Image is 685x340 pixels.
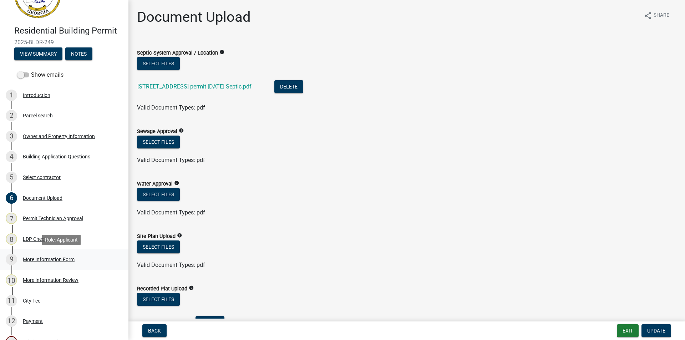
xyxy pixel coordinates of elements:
[274,84,303,91] wm-modal-confirm: Delete Document
[177,233,182,238] i: info
[23,154,90,159] div: Building Application Questions
[142,324,167,337] button: Back
[137,240,180,253] button: Select files
[137,51,218,56] label: Septic System Approval / Location
[137,157,205,163] span: Valid Document Types: pdf
[6,90,17,101] div: 1
[6,192,17,204] div: 6
[6,131,17,142] div: 3
[137,262,205,268] span: Valid Document Types: pdf
[179,128,184,133] i: info
[137,83,252,90] a: [STREET_ADDRESS] permit [DATE] Septic.pdf
[23,216,83,221] div: Permit Technician Approval
[644,11,652,20] i: share
[23,134,95,139] div: Owner and Property Information
[174,181,179,186] i: info
[219,50,224,55] i: info
[148,328,161,334] span: Back
[14,47,62,60] button: View Summary
[196,316,224,329] button: Delete
[23,237,47,242] div: LDP Check
[137,234,176,239] label: Site Plan Upload
[641,324,671,337] button: Update
[6,213,17,224] div: 7
[14,26,123,36] h4: Residential Building Permit
[6,315,17,327] div: 12
[274,80,303,93] button: Delete
[6,233,17,245] div: 8
[137,182,173,187] label: Water Approval
[23,175,61,180] div: Select contractor
[137,188,180,201] button: Select files
[65,47,92,60] button: Notes
[137,286,187,291] label: Recorded Plat Upload
[6,172,17,183] div: 5
[189,285,194,290] i: info
[14,39,114,46] span: 2025-BLDR-249
[23,93,50,98] div: Introduction
[23,196,62,201] div: Document Upload
[65,51,92,57] wm-modal-confirm: Notes
[6,151,17,162] div: 4
[6,254,17,265] div: 9
[23,319,43,324] div: Payment
[23,113,53,118] div: Parcel search
[137,293,180,306] button: Select files
[137,9,251,26] h1: Document Upload
[137,104,205,111] span: Valid Document Types: pdf
[17,71,64,79] label: Show emails
[6,274,17,286] div: 10
[654,11,669,20] span: Share
[617,324,639,337] button: Exit
[23,257,75,262] div: More Information Form
[6,295,17,306] div: 11
[137,57,180,70] button: Select files
[137,129,177,134] label: Sewage Approval
[42,235,81,245] div: Role: Applicant
[638,9,675,22] button: shareShare
[23,298,40,303] div: City Fee
[14,51,62,57] wm-modal-confirm: Summary
[137,136,180,148] button: Select files
[647,328,665,334] span: Update
[6,110,17,121] div: 2
[137,209,205,216] span: Valid Document Types: pdf
[23,278,78,283] div: More Information Review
